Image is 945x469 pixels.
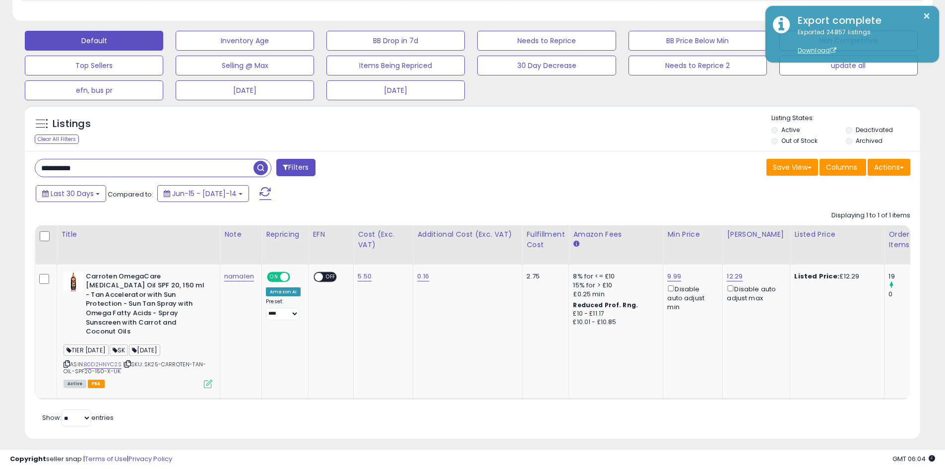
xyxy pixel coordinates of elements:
button: × [923,10,931,22]
b: Listed Price: [794,271,839,281]
div: Exported 24857 listings. [790,28,932,56]
button: Jun-15 - [DATE]-14 [157,185,249,202]
button: Selling @ Max [176,56,314,75]
div: Disable auto adjust min [667,283,715,312]
button: Needs to Reprice [477,31,616,51]
a: Terms of Use [85,454,127,464]
div: 8% for <= £10 [573,272,655,281]
div: £0.25 min [573,290,655,299]
div: [PERSON_NAME] [727,229,786,240]
button: Items Being Repriced [326,56,465,75]
span: All listings currently available for purchase on Amazon [63,380,86,388]
span: 2025-08-14 06:04 GMT [892,454,935,464]
b: Reduced Prof. Rng. [573,301,638,309]
div: Title [61,229,216,240]
h5: Listings [53,117,91,131]
span: Show: entries [42,413,114,422]
div: Cost (Exc. VAT) [358,229,409,250]
div: Fulfillment Cost [526,229,565,250]
div: EFN [313,229,349,240]
label: Deactivated [856,126,893,134]
a: 0.16 [417,271,429,281]
div: seller snap | | [10,455,172,464]
div: Ordered Items [888,229,925,250]
span: ON [268,272,280,281]
div: 15% for > £10 [573,281,655,290]
div: Amazon AI [266,287,301,296]
span: FBA [88,380,105,388]
b: Carroten OmegaCare [MEDICAL_DATA] Oil SPF 20, 150 ml - Tan Accelerator with Sun Protection - Sun ... [86,272,206,339]
img: 31g5cFz+FpL._SL40_.jpg [63,272,83,292]
button: [DATE] [326,80,465,100]
button: Save View [766,159,818,176]
button: Inventory Age [176,31,314,51]
div: Disable auto adjust max [727,283,782,303]
span: OFF [289,272,305,281]
div: Clear All Filters [35,134,79,144]
a: 9.99 [667,271,681,281]
a: namalen [224,271,254,281]
label: Active [781,126,800,134]
button: Top Sellers [25,56,163,75]
span: [DATE] [129,344,160,356]
span: TIER [DATE] [63,344,109,356]
strong: Copyright [10,454,46,464]
button: Filters [276,159,315,176]
span: Last 30 Days [51,189,94,199]
div: ASIN: [63,272,212,387]
div: Repricing [266,229,304,240]
div: Listed Price [794,229,880,240]
span: Compared to: [108,190,153,199]
div: Export complete [790,13,932,28]
div: Additional Cost (Exc. VAT) [417,229,518,240]
a: Download [798,46,836,55]
div: £10.01 - £10.85 [573,318,655,327]
div: £10 - £11.17 [573,310,655,318]
label: Archived [856,136,882,145]
span: | SKU: SK25-CARROTEN-TAN-OIL-SPF20-150-X-UK [63,360,206,375]
div: £12.29 [794,272,877,281]
button: Columns [819,159,866,176]
div: 19 [888,272,929,281]
button: efn, bus pr [25,80,163,100]
button: Actions [868,159,910,176]
button: BB Price Below Min [629,31,767,51]
button: 30 Day Decrease [477,56,616,75]
button: [DATE] [176,80,314,100]
p: Listing States: [771,114,920,123]
button: Last 30 Days [36,185,106,202]
button: update all [779,56,918,75]
span: SK [110,344,128,356]
a: Privacy Policy [128,454,172,464]
div: Displaying 1 to 1 of 1 items [831,211,910,220]
a: 12.29 [727,271,743,281]
span: Jun-15 - [DATE]-14 [172,189,237,199]
button: Needs to Reprice 2 [629,56,767,75]
div: 0 [888,290,929,299]
span: Columns [826,162,857,172]
div: Note [224,229,257,240]
a: B0D2HNYC2S [84,360,122,369]
div: Min Price [667,229,718,240]
a: 5.50 [358,271,372,281]
button: Default [25,31,163,51]
label: Out of Stock [781,136,818,145]
div: Amazon Fees [573,229,659,240]
div: 2.75 [526,272,561,281]
small: Amazon Fees. [573,240,579,249]
span: OFF [323,272,339,281]
button: BB Drop in 7d [326,31,465,51]
div: Preset: [266,298,301,321]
